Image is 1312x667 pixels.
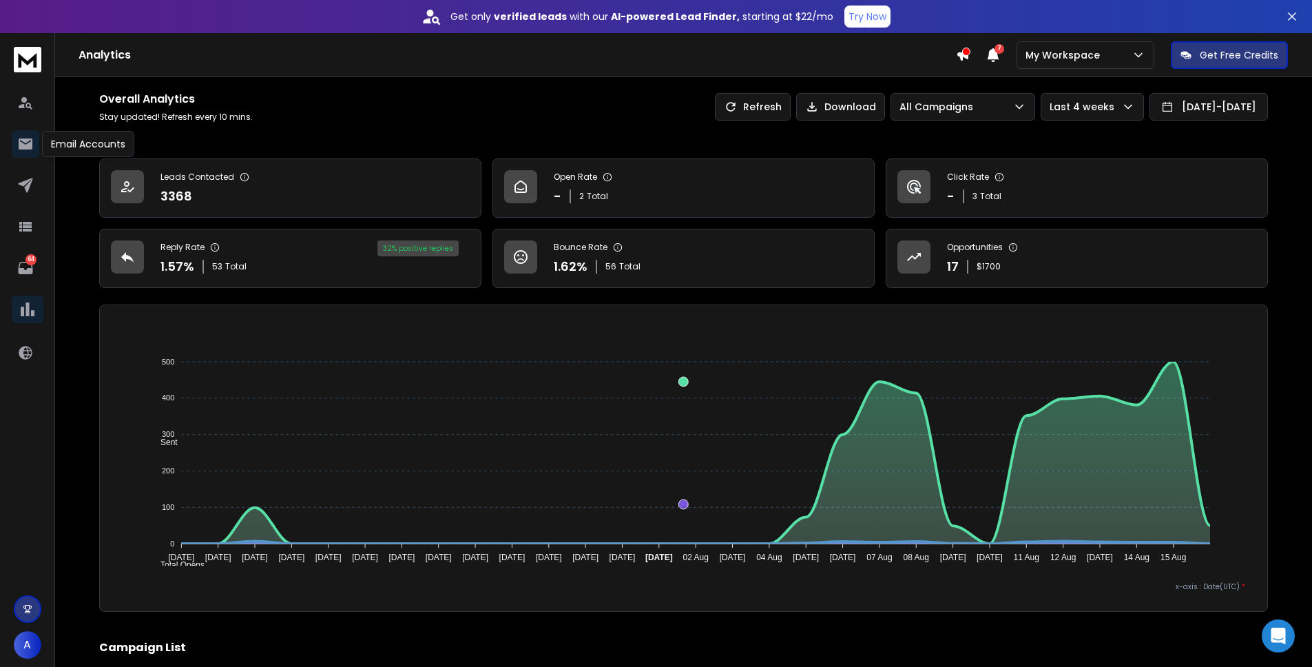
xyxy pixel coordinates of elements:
tspan: 11 Aug [1014,553,1039,562]
p: - [554,187,561,206]
tspan: [DATE] [426,553,452,562]
strong: verified leads [494,10,567,23]
p: Open Rate [554,172,597,183]
span: 53 [212,261,222,272]
p: Click Rate [947,172,989,183]
button: Try Now [844,6,891,28]
button: A [14,631,41,659]
tspan: [DATE] [536,553,562,562]
p: All Campaigns [899,100,979,114]
button: [DATE]-[DATE] [1149,93,1268,121]
tspan: 0 [170,540,174,548]
p: My Workspace [1025,48,1105,62]
tspan: [DATE] [388,553,415,562]
tspan: [DATE] [462,553,488,562]
a: Click Rate-3Total [886,158,1268,218]
span: Total [619,261,641,272]
p: Leads Contacted [160,172,234,183]
span: 7 [995,44,1004,54]
p: Get Free Credits [1200,48,1278,62]
tspan: 400 [162,394,174,402]
tspan: [DATE] [720,553,746,562]
tspan: [DATE] [205,553,231,562]
p: Refresh [743,100,782,114]
tspan: [DATE] [352,553,378,562]
tspan: [DATE] [793,553,819,562]
p: Download [824,100,876,114]
tspan: [DATE] [830,553,856,562]
span: Total [980,191,1001,202]
a: Bounce Rate1.62%56Total [492,229,875,288]
p: Reply Rate [160,242,205,253]
p: 1.62 % [554,257,587,276]
button: Download [796,93,885,121]
tspan: [DATE] [278,553,304,562]
tspan: [DATE] [168,553,194,562]
a: Open Rate-2Total [492,158,875,218]
tspan: 02 Aug [683,553,708,562]
span: Total [225,261,247,272]
div: 32 % positive replies [377,240,459,256]
tspan: [DATE] [610,553,636,562]
span: Total Opens [150,560,205,570]
p: Stay updated! Refresh every 10 mins. [99,112,253,123]
p: 3368 [160,187,192,206]
img: logo [14,47,41,72]
p: Bounce Rate [554,242,607,253]
a: Reply Rate1.57%53Total32% positive replies [99,229,481,288]
a: 64 [12,254,39,282]
h1: Analytics [79,47,956,63]
button: Get Free Credits [1171,41,1288,69]
p: 17 [947,257,959,276]
tspan: 300 [162,430,174,438]
p: Opportunities [947,242,1003,253]
span: 3 [972,191,977,202]
tspan: 04 Aug [756,553,782,562]
span: Total [587,191,608,202]
strong: AI-powered Lead Finder, [611,10,740,23]
tspan: [DATE] [1087,553,1113,562]
p: - [947,187,955,206]
h2: Campaign List [99,639,1268,656]
button: Refresh [715,93,791,121]
p: Last 4 weeks [1050,100,1120,114]
tspan: [DATE] [572,553,598,562]
tspan: [DATE] [940,553,966,562]
p: Try Now [848,10,886,23]
tspan: 07 Aug [866,553,892,562]
tspan: [DATE] [242,553,268,562]
tspan: [DATE] [499,553,525,562]
tspan: [DATE] [645,553,673,562]
p: $ 1700 [977,261,1001,272]
span: 56 [605,261,616,272]
tspan: 15 Aug [1160,553,1186,562]
p: x-axis : Date(UTC) [122,582,1245,592]
span: 2 [579,191,584,202]
tspan: 200 [162,466,174,475]
tspan: [DATE] [315,553,342,562]
p: Get only with our starting at $22/mo [450,10,833,23]
a: Leads Contacted3368 [99,158,481,218]
tspan: 12 Aug [1050,553,1076,562]
p: 1.57 % [160,257,194,276]
span: Sent [150,438,178,447]
tspan: 500 [162,358,174,366]
p: 64 [25,254,37,265]
div: Email Accounts [42,131,134,157]
tspan: [DATE] [977,553,1003,562]
h1: Overall Analytics [99,91,253,107]
tspan: 08 Aug [904,553,929,562]
div: Open Intercom Messenger [1262,619,1295,653]
tspan: 100 [162,503,174,511]
tspan: 14 Aug [1124,553,1149,562]
a: Opportunities17$1700 [886,229,1268,288]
